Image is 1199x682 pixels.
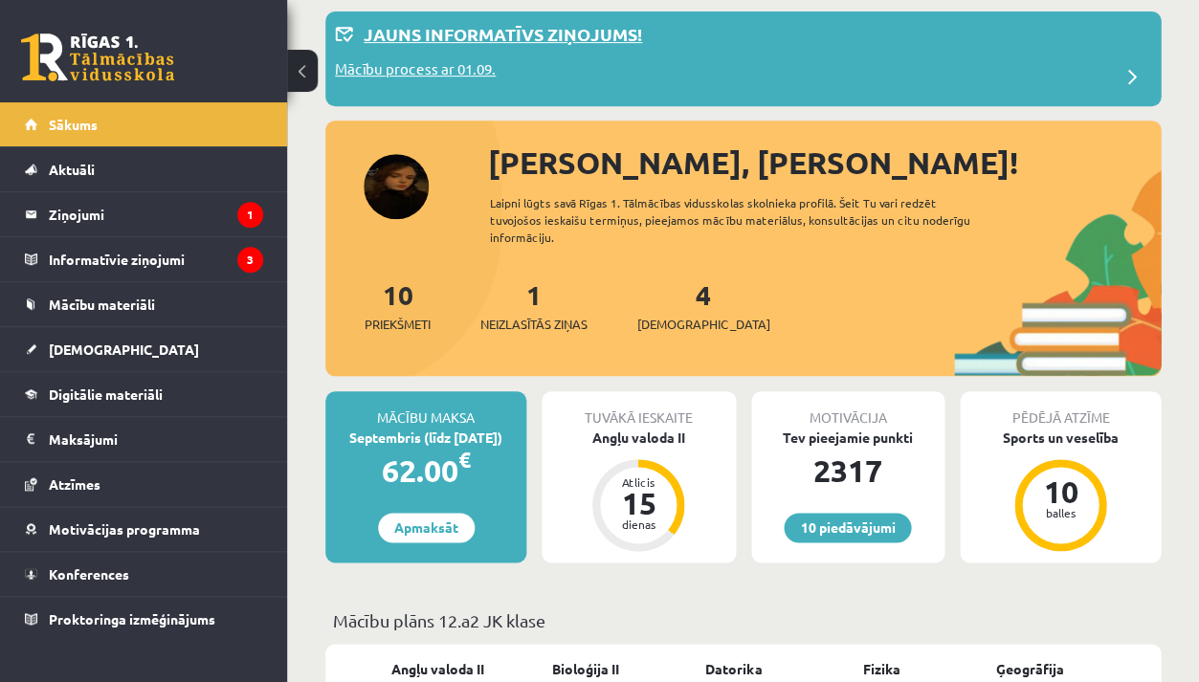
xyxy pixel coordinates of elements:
a: Konferences [25,552,263,596]
span: Neizlasītās ziņas [480,315,588,334]
span: Motivācijas programma [49,520,200,538]
a: Sports un veselība 10 balles [960,428,1161,554]
legend: Informatīvie ziņojumi [49,237,263,281]
span: Mācību materiāli [49,296,155,313]
a: Aktuāli [25,147,263,191]
div: Pēdējā atzīme [960,391,1161,428]
i: 1 [237,202,263,228]
a: Ģeogrāfija [995,658,1063,678]
a: Angļu valoda II Atlicis 15 dienas [542,428,735,554]
a: Fizika [863,658,900,678]
a: Datorika [705,658,762,678]
a: Proktoringa izmēģinājums [25,597,263,641]
i: 3 [237,247,263,273]
div: Tuvākā ieskaite [542,391,735,428]
div: dienas [610,518,667,530]
a: Apmaksāt [378,513,475,542]
a: Informatīvie ziņojumi3 [25,237,263,281]
a: Maksājumi [25,417,263,461]
div: Laipni lūgts savā Rīgas 1. Tālmācības vidusskolas skolnieka profilā. Šeit Tu vari redzēt tuvojošo... [490,194,991,246]
div: Mācību maksa [325,391,526,428]
div: 62.00 [325,448,526,494]
a: Angļu valoda II [391,658,484,678]
p: Mācību plāns 12.a2 JK klase [333,606,1153,632]
span: Digitālie materiāli [49,385,163,403]
a: 1Neizlasītās ziņas [480,277,588,334]
a: 4[DEMOGRAPHIC_DATA] [637,277,769,334]
div: Septembris (līdz [DATE]) [325,428,526,448]
a: 10 piedāvājumi [784,513,911,542]
div: 2317 [751,448,944,494]
span: Aktuāli [49,161,95,178]
a: 10Priekšmeti [365,277,431,334]
p: Mācību process ar 01.09. [335,58,496,85]
a: Atzīmes [25,462,263,506]
a: Rīgas 1. Tālmācības vidusskola [21,33,174,81]
p: Jauns informatīvs ziņojums! [364,21,642,47]
a: Jauns informatīvs ziņojums! Mācību process ar 01.09. [335,21,1151,97]
div: [PERSON_NAME], [PERSON_NAME]! [488,140,1161,186]
a: [DEMOGRAPHIC_DATA] [25,327,263,371]
a: Digitālie materiāli [25,372,263,416]
legend: Maksājumi [49,417,263,461]
span: [DEMOGRAPHIC_DATA] [637,315,769,334]
a: Ziņojumi1 [25,192,263,236]
div: Motivācija [751,391,944,428]
span: Sākums [49,116,98,133]
div: balles [1032,507,1089,518]
span: Atzīmes [49,475,100,493]
div: Tev pieejamie punkti [751,428,944,448]
a: Mācību materiāli [25,282,263,326]
a: Bioloģija II [552,658,619,678]
div: 15 [610,488,667,518]
span: Proktoringa izmēģinājums [49,610,215,627]
span: Priekšmeti [365,315,431,334]
a: Motivācijas programma [25,507,263,551]
div: Sports un veselība [960,428,1161,448]
div: Angļu valoda II [542,428,735,448]
span: [DEMOGRAPHIC_DATA] [49,341,199,358]
div: 10 [1032,476,1089,507]
a: Sākums [25,102,263,146]
div: Atlicis [610,476,667,488]
legend: Ziņojumi [49,192,263,236]
span: € [458,446,471,473]
span: Konferences [49,565,129,583]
